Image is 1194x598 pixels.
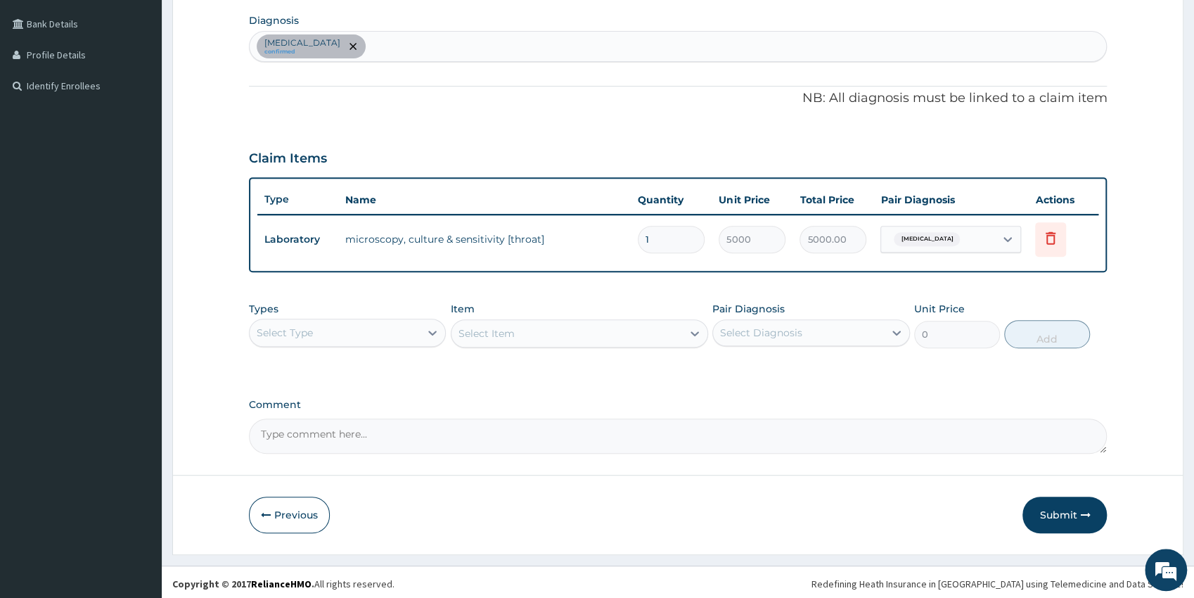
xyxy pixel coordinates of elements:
th: Total Price [792,186,873,214]
label: Types [249,303,278,315]
button: Previous [249,497,330,533]
button: Add [1004,320,1090,348]
a: RelianceHMO [251,578,312,590]
td: microscopy, culture & sensitivity [throat] [338,225,631,253]
th: Quantity [631,186,712,214]
span: remove selection option [347,40,359,53]
textarea: Type your message and hit 'Enter' [7,384,268,433]
button: Submit [1022,497,1107,533]
img: d_794563401_company_1708531726252_794563401 [26,70,57,106]
p: NB: All diagnosis must be linked to a claim item [249,89,1108,108]
label: Diagnosis [249,13,299,27]
div: Chat with us now [73,79,236,97]
label: Pair Diagnosis [712,302,785,316]
th: Actions [1028,186,1098,214]
div: Select Diagnosis [720,326,802,340]
div: Select Type [257,326,313,340]
label: Comment [249,399,1108,411]
th: Unit Price [712,186,792,214]
div: Minimize live chat window [231,7,264,41]
small: confirmed [264,49,340,56]
th: Type [257,186,338,212]
label: Item [451,302,475,316]
th: Pair Diagnosis [873,186,1028,214]
span: We're online! [82,177,194,319]
strong: Copyright © 2017 . [172,578,314,590]
td: Laboratory [257,227,338,253]
label: Unit Price [914,302,965,316]
p: [MEDICAL_DATA] [264,37,340,49]
span: [MEDICAL_DATA] [894,232,960,246]
div: Redefining Heath Insurance in [GEOGRAPHIC_DATA] using Telemedicine and Data Science! [811,577,1183,591]
th: Name [338,186,631,214]
h3: Claim Items [249,151,327,167]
